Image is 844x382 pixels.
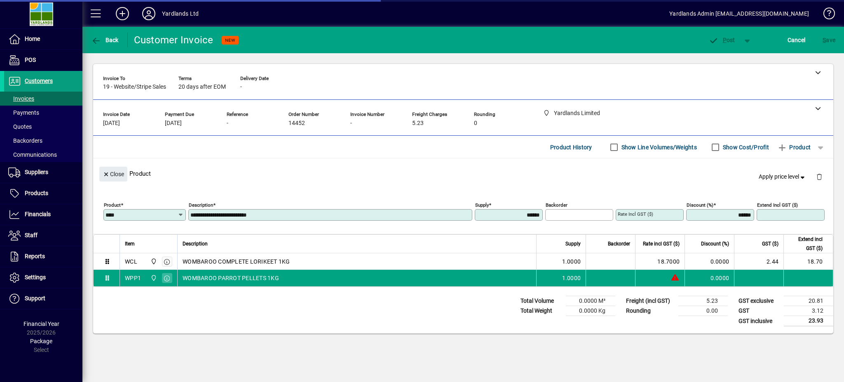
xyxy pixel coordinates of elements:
a: Products [4,183,82,204]
span: ost [708,37,735,43]
span: Settings [25,274,46,281]
span: 14452 [288,120,305,127]
span: [DATE] [103,120,120,127]
a: Knowledge Base [817,2,834,28]
button: Apply price level [755,170,810,184]
span: Close [103,167,124,181]
button: Product [773,140,815,155]
td: 0.00 [678,306,728,316]
button: Product History [547,140,595,155]
div: Product [93,158,833,189]
td: 18.70 [783,253,833,270]
a: Staff [4,225,82,246]
span: 0 [474,120,477,127]
span: WOMBAROO COMPLETE LORIKEET 1KG [183,257,290,266]
span: WOMBAROO PARROT PELLETS 1KG [183,274,279,282]
button: Add [109,6,136,21]
button: Delete [809,167,829,186]
a: Home [4,29,82,50]
a: Suppliers [4,162,82,183]
span: 1.0000 [562,274,581,282]
span: Item [125,239,135,248]
span: Product [777,141,811,154]
td: 0.0000 Kg [566,306,615,316]
a: Settings [4,267,82,288]
span: GST ($) [762,239,778,248]
a: Financials [4,204,82,225]
a: Reports [4,246,82,267]
span: ave [823,33,835,47]
div: WPP1 [125,274,141,282]
mat-label: Discount (%) [687,202,713,208]
span: POS [25,57,36,63]
a: POS [4,50,82,71]
span: Yardlands Limited [148,257,158,266]
a: Quotes [4,120,82,134]
span: Backorders [8,137,42,144]
label: Show Cost/Profit [721,143,769,151]
button: Back [89,33,121,47]
a: Payments [4,106,82,120]
span: - [350,120,352,127]
app-page-header-button: Back [82,33,128,47]
span: Discount (%) [701,239,729,248]
span: Package [30,338,52,344]
span: Product History [550,141,592,154]
span: Communications [8,151,57,158]
span: Supply [565,239,581,248]
span: 20 days after EOM [178,84,226,90]
td: Total Weight [516,306,566,316]
mat-label: Backorder [546,202,567,208]
td: 2.44 [734,253,783,270]
span: Quotes [8,123,32,130]
app-page-header-button: Delete [809,173,829,180]
a: Communications [4,148,82,162]
a: Invoices [4,92,82,106]
span: Payments [8,109,39,116]
td: 0.0000 [685,253,734,270]
span: - [240,84,242,90]
td: 5.23 [678,296,728,306]
td: GST inclusive [734,316,784,326]
span: Staff [25,232,38,238]
span: Customers [25,78,53,84]
span: Home [25,35,40,42]
td: Total Volume [516,296,566,306]
td: 23.93 [784,316,833,326]
mat-label: Supply [475,202,489,208]
td: 20.81 [784,296,833,306]
span: Back [91,37,119,43]
mat-label: Product [104,202,121,208]
span: Support [25,295,45,302]
mat-label: Rate incl GST ($) [618,211,653,217]
td: 0.0000 [685,270,734,286]
span: Apply price level [759,172,806,181]
app-page-header-button: Close [97,170,129,177]
span: 5.23 [412,120,424,127]
button: Close [99,167,127,182]
span: Description [183,239,208,248]
span: Products [25,190,48,196]
button: Post [704,33,739,47]
span: Rate incl GST ($) [643,239,680,248]
div: Yardlands Ltd [162,7,199,20]
mat-label: Description [189,202,213,208]
span: 1.0000 [562,257,581,266]
span: Financials [25,211,51,217]
span: P [723,37,727,43]
span: Yardlands Limited [148,274,158,283]
span: Reports [25,253,45,259]
a: Support [4,288,82,309]
div: WCL [125,257,137,266]
td: 0.0000 M³ [566,296,615,306]
mat-label: Extend incl GST ($) [757,202,798,208]
span: Cancel [788,33,806,47]
span: S [823,37,826,43]
span: Extend incl GST ($) [789,235,823,253]
span: - [227,120,228,127]
td: GST exclusive [734,296,784,306]
span: Financial Year [23,321,59,327]
span: Invoices [8,95,34,102]
span: 19 - Website/Stripe Sales [103,84,166,90]
span: Backorder [608,239,630,248]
